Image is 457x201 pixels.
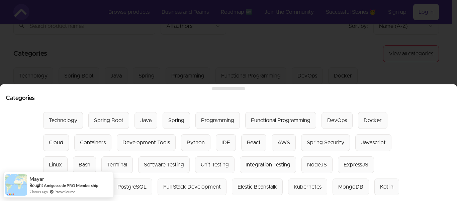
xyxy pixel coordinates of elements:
div: Javascript [361,139,386,147]
div: Full Stack Development [163,183,221,191]
div: Elestic Beanstalk [238,183,277,191]
div: Technology [49,116,77,124]
div: React [247,139,261,147]
div: Functional Programming [251,116,310,124]
div: SQL [90,183,101,191]
div: AWS [277,139,290,147]
div: IDE [221,139,230,147]
div: Bash [79,161,90,169]
div: Java [140,116,152,124]
div: Kotlin [380,183,393,191]
div: ExpressJS [344,161,368,169]
div: Docker [364,116,382,124]
div: MongoDB [338,183,363,191]
div: Spring Security [307,139,344,147]
div: Python [187,139,205,147]
div: Spring [168,116,184,124]
div: Kubernetes [294,183,322,191]
div: Software Testing [144,161,184,169]
div: DevOps [327,116,347,124]
div: Unit Testing [201,161,229,169]
div: PostgreSQL [117,183,147,191]
div: Spring Boot [94,116,123,124]
h2: Categories [6,95,451,101]
div: Databases [49,183,73,191]
div: NodeJS [307,161,327,169]
div: Terminal [107,161,127,169]
div: Containers [80,139,106,147]
div: Development Tools [122,139,170,147]
div: Programming [201,116,234,124]
div: Cloud [49,139,63,147]
div: Linux [49,161,62,169]
div: Integration Testing [246,161,290,169]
